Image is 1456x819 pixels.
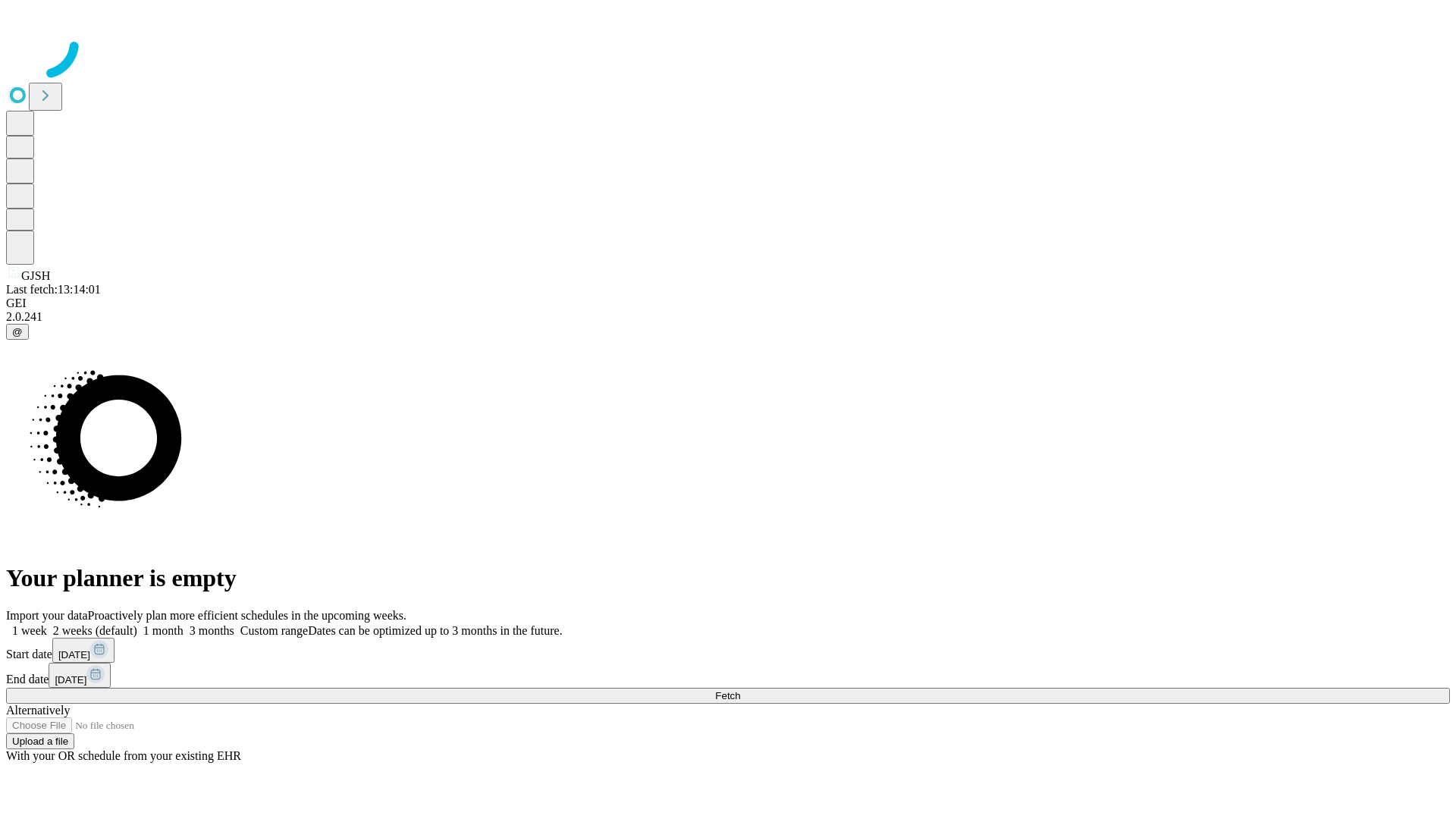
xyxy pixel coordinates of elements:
[6,609,88,622] span: Import your data
[6,733,74,749] button: Upload a file
[190,624,234,637] span: 3 months
[55,674,86,686] span: [DATE]
[12,326,23,337] span: @
[53,624,137,637] span: 2 weeks (default)
[715,690,740,701] span: Fetch
[6,663,1450,688] div: End date
[6,688,1450,704] button: Fetch
[240,624,308,637] span: Custom range
[58,649,90,661] span: [DATE]
[6,704,70,717] span: Alternatively
[308,624,562,637] span: Dates can be optimized up to 3 months in the future.
[6,638,1450,663] div: Start date
[49,663,111,688] button: [DATE]
[12,624,47,637] span: 1 week
[6,749,241,762] span: With your OR schedule from your existing EHR
[6,324,29,340] button: @
[88,609,406,622] span: Proactively plan more efficient schedules in the upcoming weeks.
[6,283,101,296] span: Last fetch: 13:14:01
[21,269,50,282] span: GJSH
[6,564,1450,592] h1: Your planner is empty
[143,624,184,637] span: 1 month
[52,638,115,663] button: [DATE]
[6,310,1450,324] div: 2.0.241
[6,297,1450,310] div: GEI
